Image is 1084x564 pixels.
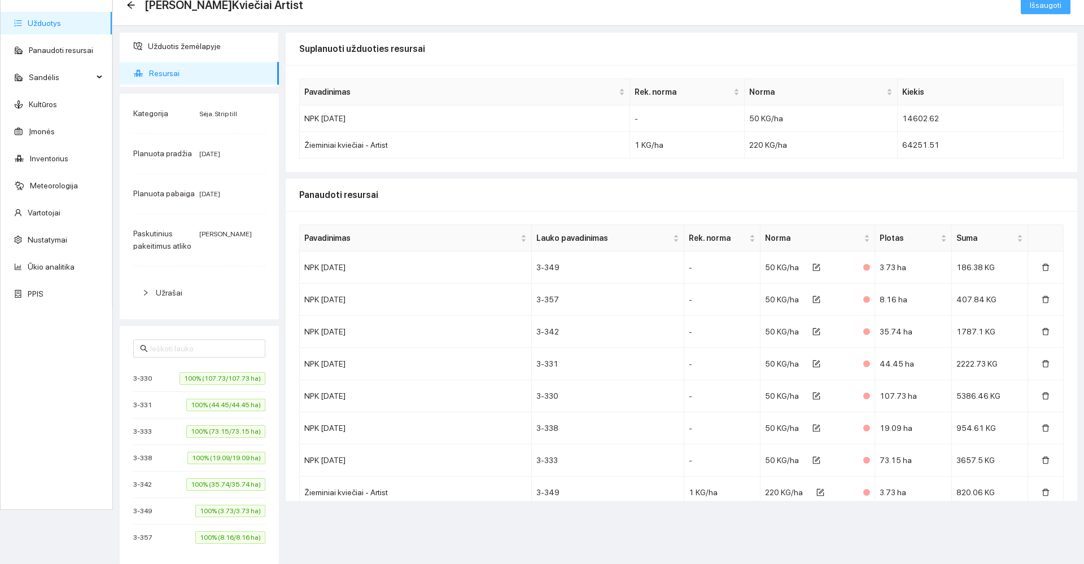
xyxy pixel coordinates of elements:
[875,252,951,284] td: 3.73 ha
[952,252,1028,284] td: 186.38 KG
[199,150,220,158] span: [DATE]
[28,262,75,271] a: Ūkio analitika
[133,532,158,543] span: 3-357
[875,412,951,444] td: 19.09 ha
[812,360,820,369] span: form
[745,79,898,105] th: this column's title is Norma,this column is sortable
[532,412,685,444] td: 3-338
[684,284,760,316] td: -
[684,444,760,477] td: -
[133,399,158,411] span: 3-331
[300,412,532,444] td: NPK [DATE]
[765,295,799,304] span: 50 KG/ha
[952,284,1028,316] td: 407.84 KG
[532,252,685,284] td: 3-349
[807,483,833,501] button: form
[816,488,824,497] span: form
[875,477,951,509] td: 3.73 ha
[1033,451,1059,469] button: delete
[186,399,265,411] span: 100% (44.45/44.45 ha)
[880,232,938,244] span: Plotas
[1042,392,1050,401] span: delete
[133,229,191,250] span: Paskutinius pakeitimus atliko
[803,323,829,341] button: form
[149,62,270,85] span: Resursai
[812,263,820,272] span: form
[803,419,829,437] button: form
[304,486,527,499] div: Žieminiai kviečiai - Artist
[684,348,760,380] td: -
[898,79,1064,105] th: Kiekis
[1033,483,1059,501] button: delete
[956,232,1015,244] span: Suma
[133,280,265,306] div: Užrašai
[300,105,630,132] td: NPK [DATE]
[532,477,685,509] td: 3-349
[187,452,265,464] span: 100% (19.09/19.09 ha)
[1033,323,1059,341] button: delete
[760,225,875,252] th: this column's title is Norma,this column is sortable
[304,139,625,151] div: Žieminiai kviečiai - Artist
[29,46,93,55] a: Panaudoti resursai
[952,380,1028,412] td: 5386.46 KG
[299,179,1064,211] div: Panaudoti resursai
[875,316,951,348] td: 35.74 ha
[1042,263,1050,272] span: delete
[1042,328,1050,337] span: delete
[300,316,532,348] td: NPK [DATE]
[300,444,532,477] td: NPK [DATE]
[126,1,135,10] span: arrow-left
[28,289,43,298] a: PPIS
[28,235,67,244] a: Nustatymai
[142,289,149,296] span: right
[30,181,78,190] a: Meteorologija
[684,380,760,412] td: -
[300,79,630,105] th: this column's title is Pavadinimas,this column is sortable
[186,478,265,491] span: 100% (35.74/35.74 ha)
[765,424,799,433] span: 50 KG/ha
[898,132,1064,158] td: 64251.51
[630,79,745,105] th: this column's title is Rek. norma,this column is sortable
[180,372,265,385] span: 100% (107.73/107.73 ha)
[532,284,685,316] td: 3-357
[133,373,158,384] span: 3-330
[532,444,685,477] td: 3-333
[952,444,1028,477] td: 3657.5 KG
[1042,424,1050,433] span: delete
[532,348,685,380] td: 3-331
[803,290,829,309] button: form
[765,456,799,465] span: 50 KG/ha
[195,505,265,517] span: 100% (3.73/3.73 ha)
[199,190,220,198] span: [DATE]
[28,208,60,217] a: Vartotojai
[1033,387,1059,405] button: delete
[952,316,1028,348] td: 1787.1 KG
[536,232,671,244] span: Lauko pavadinimas
[186,425,265,438] span: 100% (73.15/73.15 ha)
[812,392,820,401] span: form
[133,479,158,490] span: 3-342
[803,355,829,373] button: form
[1042,488,1050,497] span: delete
[148,35,270,58] span: Užduotis žemėlapyje
[126,1,135,10] div: Atgal
[28,19,61,28] a: Užduotys
[749,86,884,98] span: Norma
[684,477,760,509] td: 1 KG/ha
[684,412,760,444] td: -
[803,258,829,276] button: form
[875,284,951,316] td: 8.16 ha
[133,189,195,198] span: Planuota pabaiga
[630,105,745,132] td: -
[532,225,685,252] th: this column's title is Lauko pavadinimas,this column is sortable
[812,424,820,433] span: form
[133,149,192,158] span: Planuota pradžia
[689,232,747,244] span: Rek. norma
[532,316,685,348] td: 3-342
[952,477,1028,509] td: 820.06 KG
[952,225,1028,252] th: this column's title is Suma,this column is sortable
[630,132,745,158] td: 1 KG/ha
[29,100,57,109] a: Kultūros
[300,225,532,252] th: this column's title is Pavadinimas,this column is sortable
[1033,290,1059,309] button: delete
